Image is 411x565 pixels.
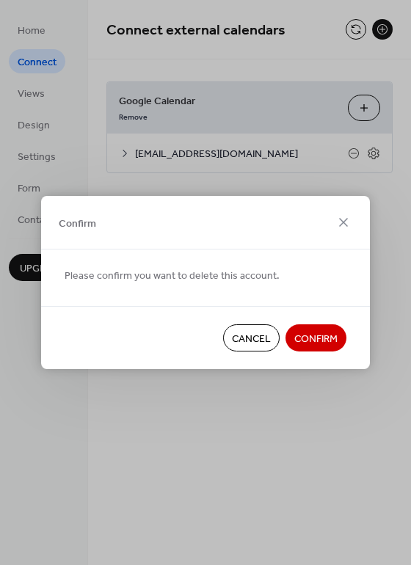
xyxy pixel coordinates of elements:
[285,324,346,351] button: Confirm
[294,332,338,347] span: Confirm
[59,216,96,231] span: Confirm
[65,269,280,284] span: Please confirm you want to delete this account.
[223,324,280,351] button: Cancel
[232,332,271,347] span: Cancel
